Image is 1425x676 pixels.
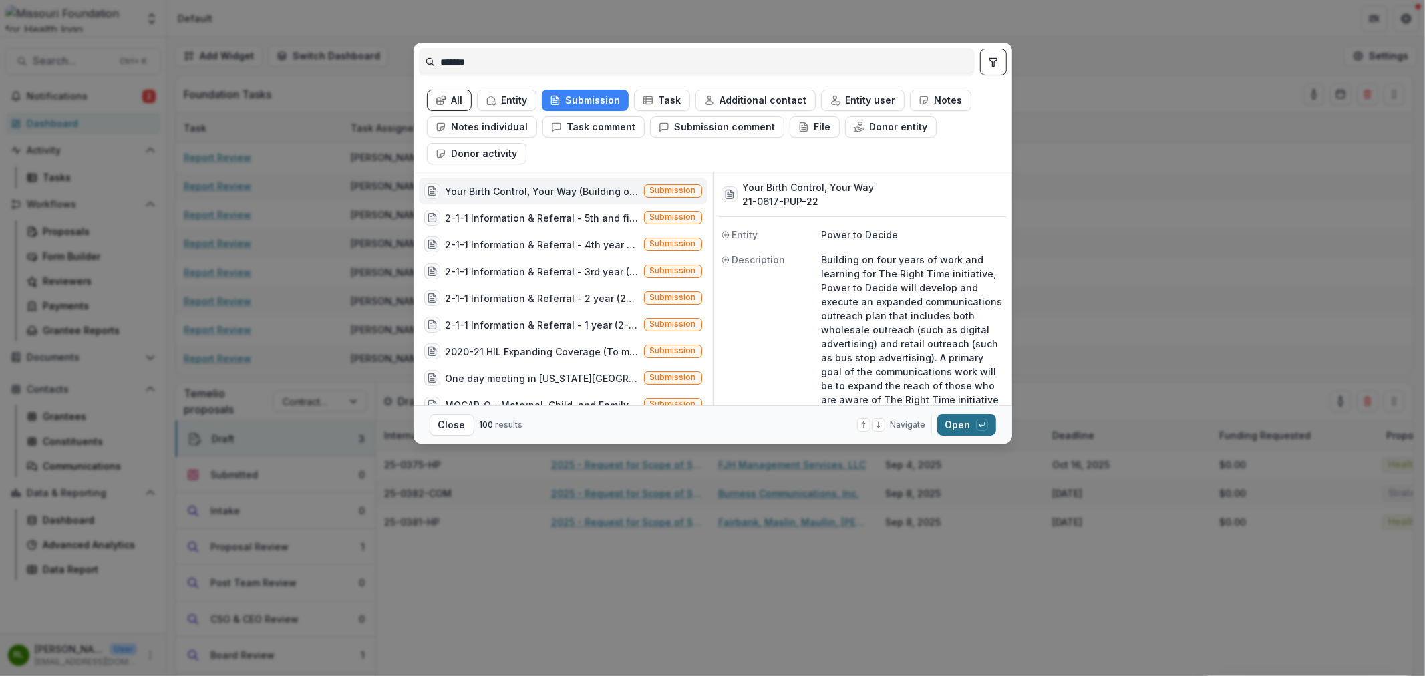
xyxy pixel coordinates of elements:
span: Submission [650,373,696,382]
button: All [427,90,472,111]
button: Submission [542,90,629,111]
span: Submission [650,346,696,355]
button: Entity [477,90,536,111]
div: 2-1-1 Information & Referral - 1 year (2-1-1 Information & Referral is an easy link to informatio... [446,318,639,332]
span: results [496,419,523,430]
button: Close [430,414,474,436]
button: Task [634,90,690,111]
span: Submission [650,212,696,222]
button: Entity user [821,90,905,111]
span: Entity [732,228,758,242]
div: One day meeting in [US_STATE][GEOGRAPHIC_DATA] - [DATE]. Transforming the way health care is deli... [446,371,639,385]
h3: 21-0617-PUP-22 [743,194,875,208]
button: Task comment [542,116,645,138]
div: 2020-21 HIL Expanding Coverage (To maintain the gains in enrollment and infrastructure made by th... [446,345,639,359]
button: Donor entity [845,116,937,138]
span: 100 [480,419,494,430]
div: 2-1-1 Information & Referral - 3rd year (2-1-1 Information & Referral is an easy link to informat... [446,265,639,279]
button: Open [937,414,996,436]
button: Donor activity [427,143,526,164]
button: Submission comment [650,116,784,138]
div: Your Birth Control, Your Way (Building on four years of work and learning for The Right Time init... [446,184,639,198]
span: Submission [650,319,696,329]
span: Submission [650,399,696,409]
div: 2-1-1 Information & Referral - 4th year (2-1-1 Information & Referral is an easy link to informat... [446,238,639,252]
button: Notes individual [427,116,537,138]
button: Additional contact [695,90,816,111]
span: Submission [650,239,696,248]
div: MOCAP-Q - Maternal, Child, and Family Health Coalition (MCFHC) - HRSA-14-113 due [DATE]. Due date... [446,398,639,412]
div: 2-1-1 Information & Referral - 2 year (2-1-1 Information & Referral is an easy link to informatio... [446,291,639,305]
span: Submission [650,293,696,302]
span: Description [732,252,786,267]
span: Submission [650,186,696,195]
h3: Your Birth Control, Your Way [743,180,875,194]
p: Building on four years of work and learning for The Right Time initiative, Power to Decide will d... [822,252,1004,421]
span: Navigate [891,419,926,431]
p: Power to Decide [822,228,1004,242]
div: 2-1-1 Information & Referral - 5th and final year (2-1-1 Information & Referral is an easy link t... [446,211,639,225]
button: Notes [910,90,971,111]
button: toggle filters [980,49,1007,75]
button: File [790,116,840,138]
span: Submission [650,266,696,275]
